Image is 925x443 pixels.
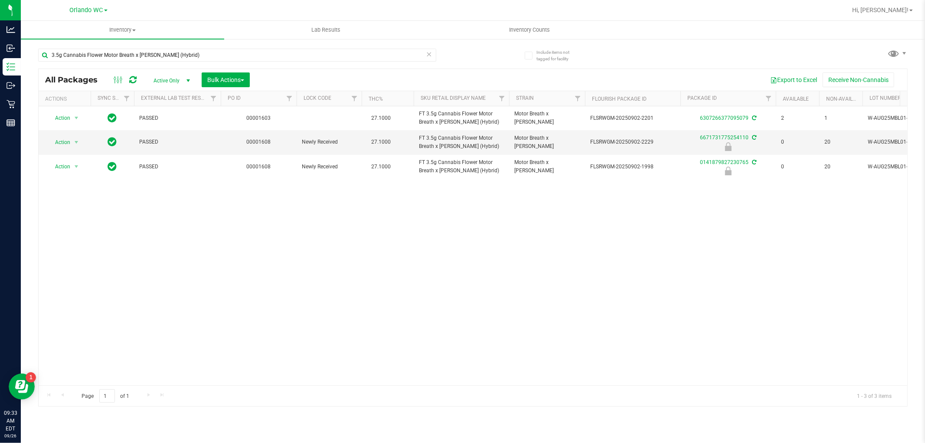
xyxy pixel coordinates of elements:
[47,161,71,173] span: Action
[751,159,756,165] span: Sync from Compliance System
[7,44,15,53] inline-svg: Inbound
[824,114,857,122] span: 1
[823,72,894,87] button: Receive Non-Cannabis
[700,115,748,121] a: 6307266377095079
[7,25,15,34] inline-svg: Analytics
[228,95,241,101] a: PO ID
[139,114,216,122] span: PASSED
[700,159,748,165] a: 0141879827230765
[282,91,297,106] a: Filter
[592,96,647,102] a: Flourish Package ID
[421,95,486,101] a: Sku Retail Display Name
[141,95,209,101] a: External Lab Test Result
[108,136,117,148] span: In Sync
[7,62,15,71] inline-svg: Inventory
[74,389,137,403] span: Page of 1
[108,161,117,173] span: In Sync
[751,135,756,141] span: Sync from Compliance System
[45,96,87,102] div: Actions
[419,158,504,175] span: FT 3.5g Cannabis Flower Motor Breath x [PERSON_NAME] (Hybrid)
[247,115,271,121] a: 00001603
[21,21,224,39] a: Inventory
[120,91,134,106] a: Filter
[47,112,71,124] span: Action
[99,389,115,403] input: 1
[781,138,814,146] span: 0
[428,21,631,39] a: Inventory Counts
[302,138,356,146] span: Newly Received
[202,72,250,87] button: Bulk Actions
[571,91,585,106] a: Filter
[781,114,814,122] span: 2
[9,374,35,400] iframe: Resource center
[367,112,395,125] span: 27.1000
[536,49,580,62] span: Include items not tagged for facility
[495,91,509,106] a: Filter
[300,26,352,34] span: Lab Results
[108,112,117,124] span: In Sync
[852,7,909,13] span: Hi, [PERSON_NAME]!
[426,49,432,60] span: Clear
[824,163,857,171] span: 20
[419,134,504,151] span: FT 3.5g Cannabis Flower Motor Breath x [PERSON_NAME] (Hybrid)
[514,134,580,151] span: Motor Breath x [PERSON_NAME]
[516,95,534,101] a: Strain
[869,95,901,101] a: Lot Number
[4,433,17,439] p: 09/26
[781,163,814,171] span: 0
[367,136,395,148] span: 27.1000
[207,76,244,83] span: Bulk Actions
[7,100,15,108] inline-svg: Retail
[700,135,748,141] a: 6671731775254110
[38,49,436,62] input: Search Package ID, Item Name, SKU, Lot or Part Number...
[302,163,356,171] span: Newly Received
[304,95,331,101] a: Lock Code
[687,95,717,101] a: Package ID
[21,26,224,34] span: Inventory
[765,72,823,87] button: Export to Excel
[868,114,922,122] span: W-AUG25MBL01-0827
[514,110,580,126] span: Motor Breath x [PERSON_NAME]
[679,167,777,175] div: Newly Received
[514,158,580,175] span: Motor Breath x [PERSON_NAME]
[590,163,675,171] span: FLSRWGM-20250902-1998
[497,26,562,34] span: Inventory Counts
[71,112,82,124] span: select
[247,164,271,170] a: 00001608
[783,96,809,102] a: Available
[824,138,857,146] span: 20
[369,96,383,102] a: THC%
[4,409,17,433] p: 09:33 AM EDT
[367,161,395,173] span: 27.1000
[868,138,922,146] span: W-AUG25MBL01-0827
[679,142,777,151] div: Newly Received
[590,138,675,146] span: FLSRWGM-20250902-2229
[206,91,221,106] a: Filter
[224,21,428,39] a: Lab Results
[71,161,82,173] span: select
[590,114,675,122] span: FLSRWGM-20250902-2201
[751,115,756,121] span: Sync from Compliance System
[45,75,106,85] span: All Packages
[71,136,82,148] span: select
[826,96,865,102] a: Non-Available
[868,163,922,171] span: W-AUG25MBL01-0827
[70,7,103,14] span: Orlando WC
[347,91,362,106] a: Filter
[26,372,36,383] iframe: Resource center unread badge
[762,91,776,106] a: Filter
[247,139,271,145] a: 00001608
[850,389,899,402] span: 1 - 3 of 3 items
[98,95,131,101] a: Sync Status
[139,138,216,146] span: PASSED
[7,118,15,127] inline-svg: Reports
[7,81,15,90] inline-svg: Outbound
[47,136,71,148] span: Action
[139,163,216,171] span: PASSED
[419,110,504,126] span: FT 3.5g Cannabis Flower Motor Breath x [PERSON_NAME] (Hybrid)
